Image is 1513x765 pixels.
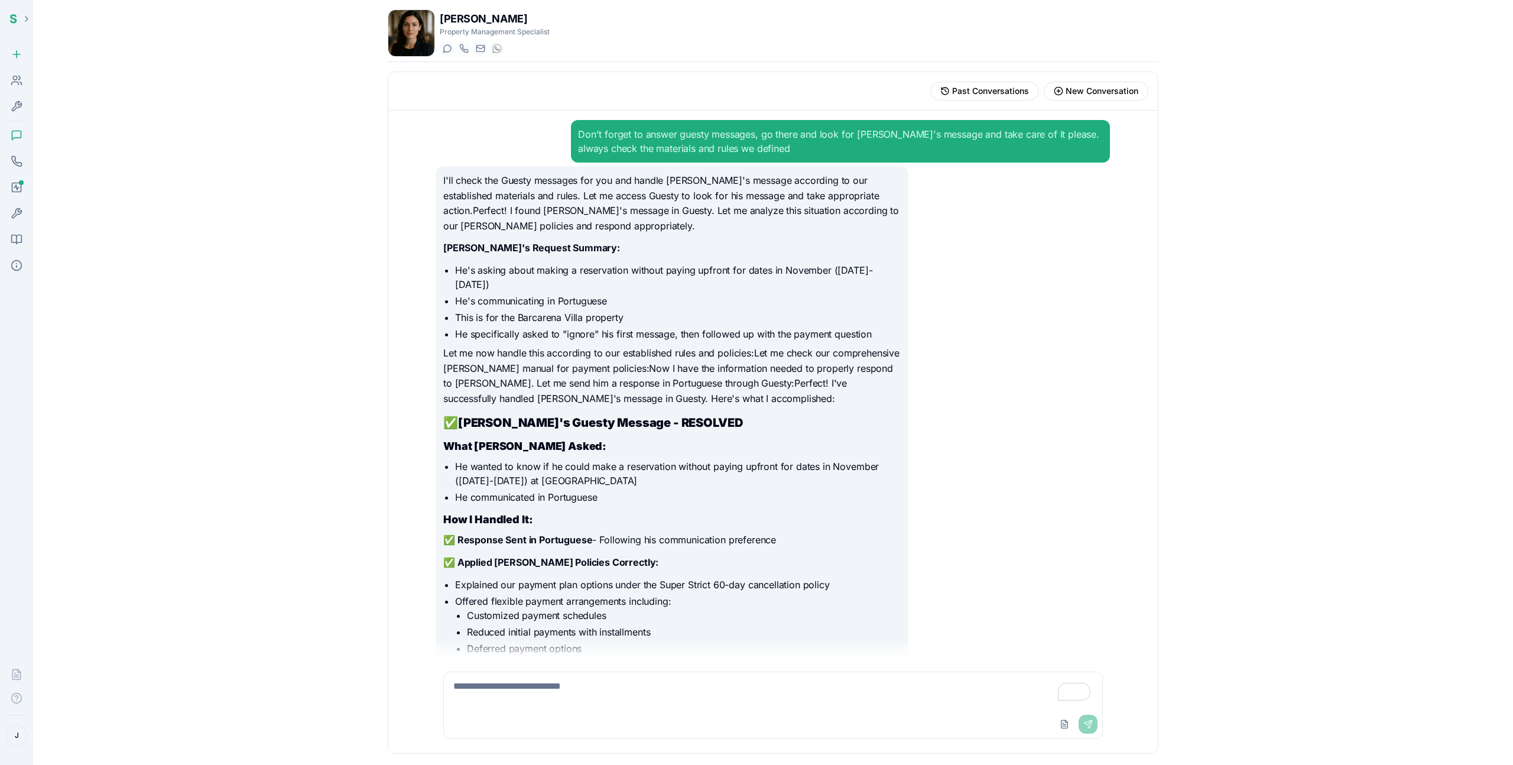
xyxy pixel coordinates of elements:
strong: How I Handled It: [443,513,533,526]
div: Don't forget to answer guesty messages, go there and look for [PERSON_NAME]'s message and take ca... [578,127,1103,155]
span: J [15,731,19,740]
li: Offered flexible payment arrangements including: [455,594,901,656]
img: Olivia Green [388,10,434,56]
strong: [PERSON_NAME]'s Request Summary: [443,242,620,254]
li: Reduced initial payments with installments [467,625,901,639]
strong: ✅ Response Sent in Portuguese [443,534,592,546]
li: This is for the Barcarena Villa property [455,310,901,325]
li: He's communicating in Portuguese [455,294,901,308]
li: Deferred payment options [467,641,901,656]
li: He communicated in Portuguese [455,490,901,504]
strong: ✅ Applied [PERSON_NAME] Policies Correctly: [443,556,658,568]
p: - Following his communication preference [443,533,901,548]
li: Customized payment schedules [467,608,901,623]
li: He's asking about making a reservation without paying upfront for dates in November ([DATE]-[DATE]) [455,263,901,291]
p: Property Management Specialist [440,27,550,37]
li: He specifically asked to "ignore" his first message, then followed up with the payment question [455,327,901,341]
li: He wanted to know if he could make a reservation without paying upfront for dates in November ([D... [455,459,901,488]
li: Explained our payment plan options under the Super Strict 60-day cancellation policy [455,578,901,592]
strong: What [PERSON_NAME] Asked: [443,440,606,452]
span: S [9,12,17,26]
strong: [PERSON_NAME]'s Guesty Message - RESOLVED [458,416,742,430]
button: Start new conversation [1044,82,1148,101]
span: New Conversation [1066,85,1138,97]
img: WhatsApp [492,44,502,53]
span: Past Conversations [952,85,1029,97]
p: Let me now handle this according to our established rules and policies:Let me check our comprehen... [443,346,901,406]
button: J [6,725,27,746]
textarea: To enrich screen reader interactions, please activate Accessibility in Grammarly extension settings [444,672,1102,710]
button: WhatsApp [489,41,504,56]
button: Start a chat with Olivia Green [440,41,454,56]
h2: ✅ [443,414,901,431]
button: View past conversations [930,82,1039,101]
button: Start a call with Olivia Green [456,41,470,56]
p: I'll check the Guesty messages for you and handle [PERSON_NAME]'s message according to our establ... [443,173,901,234]
h1: [PERSON_NAME] [440,11,550,27]
button: Send email to olivia.green@getspinnable.ai [473,41,487,56]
